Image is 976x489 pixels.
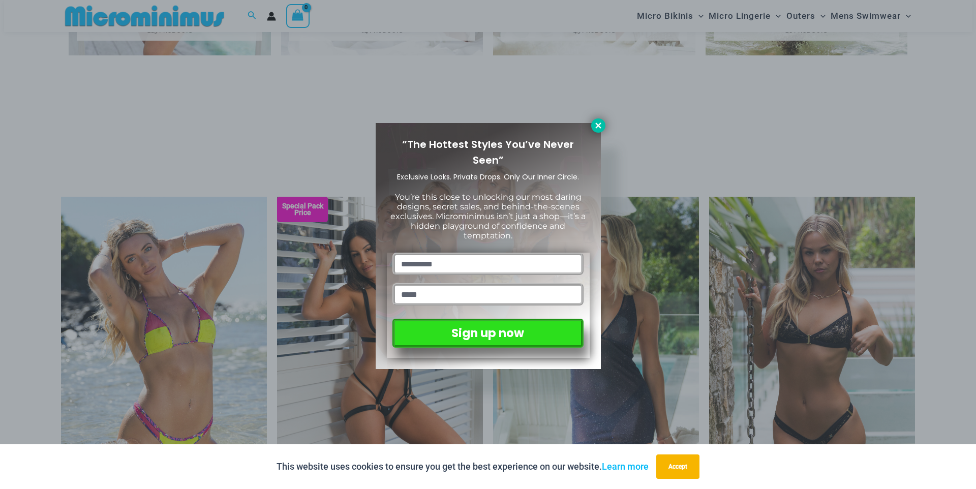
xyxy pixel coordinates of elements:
span: Exclusive Looks. Private Drops. Only Our Inner Circle. [397,172,579,182]
p: This website uses cookies to ensure you get the best experience on our website. [277,459,649,474]
button: Accept [656,454,699,479]
span: You’re this close to unlocking our most daring designs, secret sales, and behind-the-scenes exclu... [390,192,586,241]
button: Close [591,118,605,133]
a: Learn more [602,461,649,472]
button: Sign up now [392,319,583,348]
span: “The Hottest Styles You’ve Never Seen” [402,137,574,167]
